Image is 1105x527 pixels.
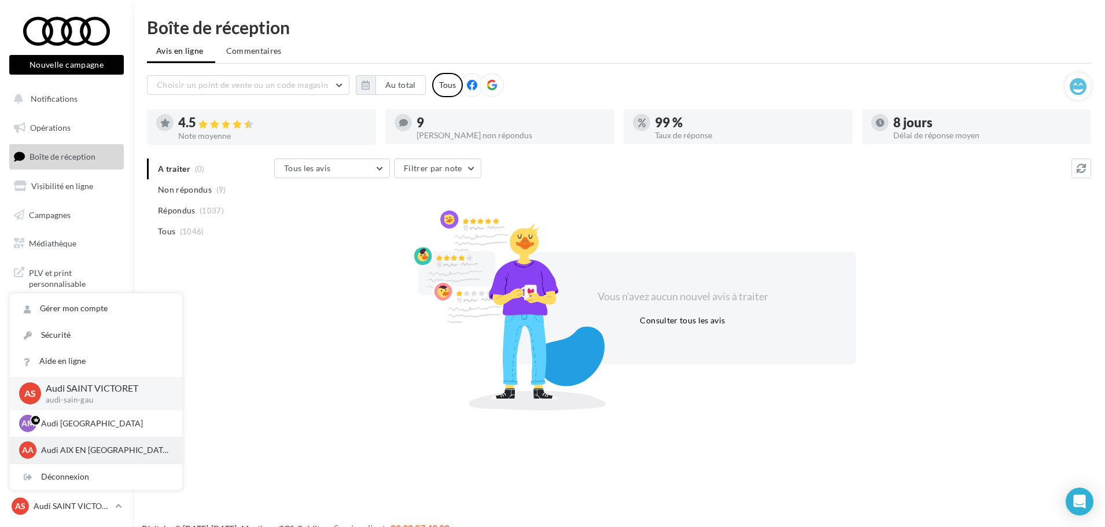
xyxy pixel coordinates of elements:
span: Campagnes [29,209,71,219]
button: Au total [356,75,426,95]
button: Au total [375,75,426,95]
button: Tous les avis [274,159,390,178]
button: Consulter tous les avis [635,314,730,327]
span: Boîte de réception [30,152,95,161]
div: Open Intercom Messenger [1066,488,1093,515]
a: Campagnes [7,203,126,227]
span: Opérations [30,123,71,132]
p: Audi SAINT VICTORET [34,500,110,512]
div: Note moyenne [178,132,367,140]
span: (1046) [180,227,204,236]
p: audi-sain-gau [46,395,164,406]
p: Audi [GEOGRAPHIC_DATA] [41,418,168,429]
span: PLV et print personnalisable [29,265,119,290]
span: AS [24,387,36,400]
div: 99 % [655,116,844,129]
button: Nouvelle campagne [9,55,124,75]
button: Choisir un point de vente ou un code magasin [147,75,349,95]
button: Filtrer par note [394,159,481,178]
a: Sécurité [10,322,182,348]
span: Médiathèque [29,238,76,248]
a: AS Audi SAINT VICTORET [9,495,124,517]
div: Vous n'avez aucun nouvel avis à traiter [583,289,782,304]
span: Non répondus [158,184,212,196]
p: Audi AIX EN [GEOGRAPHIC_DATA] [41,444,168,456]
span: Choisir un point de vente ou un code magasin [157,80,328,90]
button: Notifications [7,87,121,111]
div: 9 [417,116,605,129]
span: Notifications [31,94,78,104]
span: AA [22,444,34,456]
span: Répondus [158,205,196,216]
div: Taux de réponse [655,131,844,139]
a: Aide en ligne [10,348,182,374]
p: Audi SAINT VICTORET [46,382,164,395]
div: 8 jours [893,116,1082,129]
span: AM [21,418,35,429]
div: Délai de réponse moyen [893,131,1082,139]
span: Commentaires [226,45,282,57]
div: Déconnexion [10,464,182,490]
span: Tous les avis [284,163,331,173]
span: AS [15,500,25,512]
a: Boîte de réception [7,144,126,169]
a: Visibilité en ligne [7,174,126,198]
span: (9) [216,185,226,194]
span: (1037) [200,206,224,215]
div: Tous [432,73,463,97]
div: Boîte de réception [147,19,1091,36]
span: Tous [158,226,175,237]
a: Opérations [7,116,126,140]
span: Visibilité en ligne [31,181,93,191]
a: Gérer mon compte [10,296,182,322]
a: Médiathèque [7,231,126,256]
div: [PERSON_NAME] non répondus [417,131,605,139]
a: PLV et print personnalisable [7,260,126,294]
div: 4.5 [178,116,367,130]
